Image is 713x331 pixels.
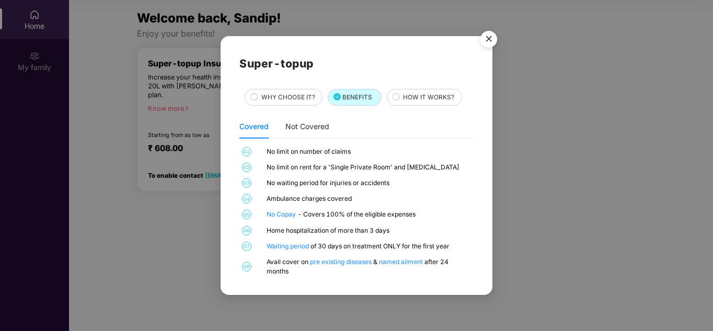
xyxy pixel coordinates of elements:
span: HOW IT WORKS? [403,93,454,102]
span: 04 [242,194,251,203]
div: No limit on number of claims [267,147,471,156]
div: Covered [239,121,269,132]
a: pre existing diseases [310,258,373,266]
div: Ambulance charges covered [267,194,471,203]
span: 06 [242,226,251,235]
a: Waiting period [267,242,310,250]
div: No waiting period for injuries or accidents [267,178,471,188]
span: 02 [242,163,251,172]
span: 03 [242,178,251,188]
div: Avail cover on & after 24 months [267,257,471,276]
span: 07 [242,242,251,251]
button: Close [474,26,502,54]
div: No limit on rent for a 'Single Private Room' and [MEDICAL_DATA] [267,163,471,172]
span: 05 [242,210,251,219]
img: svg+xml;base64,PHN2ZyB4bWxucz0iaHR0cDovL3d3dy53My5vcmcvMjAwMC9zdmciIHdpZHRoPSI1NiIgaGVpZ2h0PSI1Ni... [474,26,503,55]
span: 08 [242,262,251,271]
span: BENEFITS [342,93,372,102]
a: named ailment [379,258,424,266]
span: WHY CHOOSE IT? [261,93,315,102]
h2: Super-topup [239,55,473,72]
div: Not Covered [285,121,329,132]
a: No Copay [267,210,297,218]
div: - Covers 100% of the eligible expenses [267,210,471,219]
span: 01 [242,147,251,156]
div: of 30 days on treatment ONLY for the first year [267,242,471,251]
div: Home hospitalization of more than 3 days [267,226,471,235]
